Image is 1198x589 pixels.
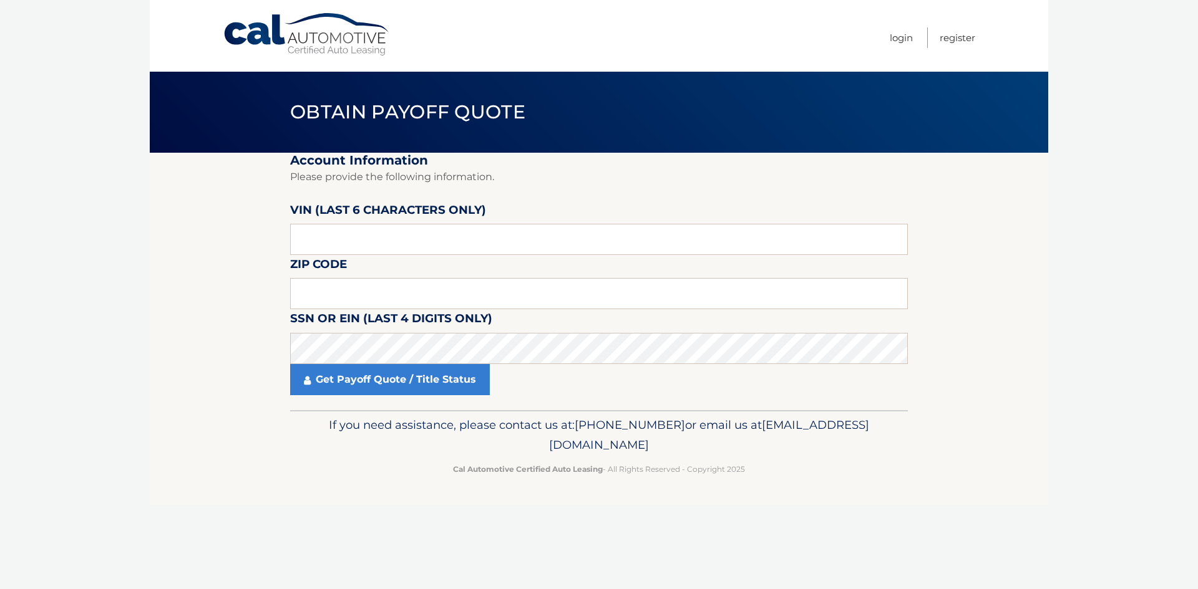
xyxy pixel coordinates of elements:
span: [PHONE_NUMBER] [575,418,685,432]
label: Zip Code [290,255,347,278]
a: Cal Automotive [223,12,391,57]
a: Get Payoff Quote / Title Status [290,364,490,395]
a: Register [940,27,975,48]
h2: Account Information [290,153,908,168]
a: Login [890,27,913,48]
strong: Cal Automotive Certified Auto Leasing [453,464,603,474]
p: Please provide the following information. [290,168,908,186]
p: If you need assistance, please contact us at: or email us at [298,415,900,455]
span: Obtain Payoff Quote [290,100,525,123]
label: SSN or EIN (last 4 digits only) [290,309,492,332]
label: VIN (last 6 characters only) [290,201,486,224]
p: - All Rights Reserved - Copyright 2025 [298,462,900,476]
